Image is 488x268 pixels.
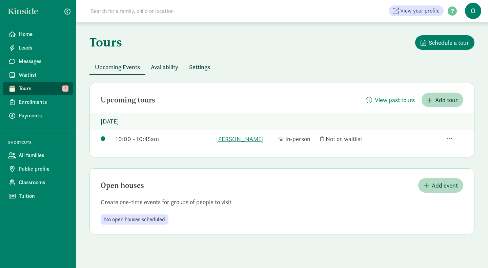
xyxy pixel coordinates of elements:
div: Not on waitlist [320,134,379,143]
a: Enrollments [3,95,73,109]
button: Schedule a tour [415,35,474,50]
a: All families [3,149,73,162]
a: Leads [3,41,73,55]
a: Waitlist [3,68,73,82]
span: Payments [19,112,68,120]
span: Home [19,30,68,38]
a: Classrooms [3,176,73,189]
p: Create one-time events for groups of people to visit [90,198,474,206]
iframe: Chat Widget [454,235,488,268]
a: View your profile [389,5,444,16]
p: [DATE] [90,113,474,130]
span: Enrollments [19,98,68,106]
a: Tours 4 [3,82,73,95]
span: Waitlist [19,71,68,79]
span: Tuition [19,192,68,200]
span: 4 [62,85,68,92]
div: 10:00 - 10:45am [116,134,213,143]
button: Add event [418,178,463,193]
div: In-person [278,134,317,143]
span: Messages [19,57,68,65]
input: Search for a family, child or location [87,4,277,18]
button: Settings [184,60,216,74]
h2: Upcoming tours [101,96,155,104]
span: No open houses scheduled [104,216,165,223]
span: Add tour [435,95,458,104]
span: Leads [19,44,68,52]
h2: Open houses [101,181,144,190]
a: [PERSON_NAME] [216,134,274,143]
a: Payments [3,109,73,122]
span: Add event [432,181,458,190]
span: View your profile [400,7,440,15]
button: Add tour [422,93,463,107]
span: All families [19,151,68,159]
button: Upcoming Events [89,60,145,74]
span: View past tours [375,95,415,104]
span: Public profile [19,165,68,173]
a: Tuition [3,189,73,203]
a: Public profile [3,162,73,176]
span: Classrooms [19,178,68,187]
h1: Tours [89,35,122,49]
span: Schedule a tour [429,38,469,47]
span: Upcoming Events [95,62,140,72]
button: Availability [145,60,184,74]
button: View past tours [361,93,420,107]
span: Settings [189,62,210,72]
a: View past tours [361,96,420,104]
span: Tours [19,84,68,93]
a: Home [3,27,73,41]
span: Availability [151,62,178,72]
a: Messages [3,55,73,68]
span: O [465,3,481,19]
